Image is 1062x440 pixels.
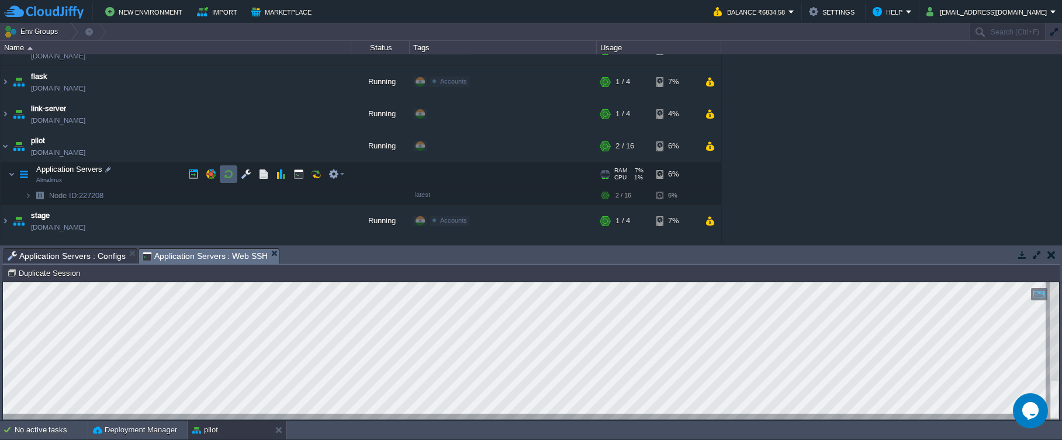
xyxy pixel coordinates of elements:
span: Accounts [440,78,467,85]
img: CloudJiffy [4,5,84,19]
div: Stopped [351,237,410,269]
span: RAM [614,167,627,174]
div: Usage [597,41,721,54]
img: AMDAwAAAACH5BAEAAAAALAAAAAABAAEAAAICRAEAOw== [1,205,10,237]
div: 0 / 10 [615,237,634,269]
a: Node ID:227208 [48,190,105,200]
a: link-server [31,103,66,115]
span: latest [415,191,430,198]
img: AMDAwAAAACH5BAEAAAAALAAAAAABAAEAAAICRAEAOw== [25,186,32,205]
div: Name [1,41,351,54]
img: AMDAwAAAACH5BAEAAAAALAAAAAABAAEAAAICRAEAOw== [1,237,10,269]
img: AMDAwAAAACH5BAEAAAAALAAAAAABAAEAAAICRAEAOw== [16,162,32,186]
div: 6% [656,130,694,162]
a: [DOMAIN_NAME] [31,221,85,233]
div: 6% [656,162,694,186]
button: Help [873,5,906,19]
div: Tags [410,41,596,54]
button: Settings [809,5,858,19]
span: Accounts [440,217,467,224]
a: temp-external-db [31,242,88,254]
img: AMDAwAAAACH5BAEAAAAALAAAAAABAAEAAAICRAEAOw== [32,186,48,205]
a: [DOMAIN_NAME] [31,147,85,158]
div: Running [351,66,410,98]
div: No active tasks [15,421,88,439]
div: 6% [656,186,694,205]
img: AMDAwAAAACH5BAEAAAAALAAAAAABAAEAAAICRAEAOw== [11,205,27,237]
div: 1 / 4 [615,66,630,98]
img: AMDAwAAAACH5BAEAAAAALAAAAAABAAEAAAICRAEAOw== [1,130,10,162]
img: AMDAwAAAACH5BAEAAAAALAAAAAABAAEAAAICRAEAOw== [1,66,10,98]
div: 1 / 4 [615,205,630,237]
div: Status [352,41,409,54]
a: [DOMAIN_NAME] [31,115,85,126]
img: AMDAwAAAACH5BAEAAAAALAAAAAABAAEAAAICRAEAOw== [27,47,33,50]
div: Running [351,205,410,237]
button: Marketplace [251,5,315,19]
div: 2 / 16 [615,130,634,162]
button: Env Groups [4,23,62,40]
div: 2 / 16 [615,186,631,205]
div: 1 / 4 [615,98,630,130]
a: [DOMAIN_NAME] [31,82,85,94]
img: AMDAwAAAACH5BAEAAAAALAAAAAABAAEAAAICRAEAOw== [11,98,27,130]
div: 4% [656,98,694,130]
button: Deployment Manager [93,424,177,436]
div: 4% [656,237,694,269]
img: AMDAwAAAACH5BAEAAAAALAAAAAABAAEAAAICRAEAOw== [8,162,15,186]
button: New Environment [105,5,186,19]
div: 7% [656,205,694,237]
span: 1% [631,174,643,181]
span: CPU [614,174,627,181]
img: AMDAwAAAACH5BAEAAAAALAAAAAABAAEAAAICRAEAOw== [11,66,27,98]
a: [DOMAIN_NAME] [31,50,85,62]
div: 7% [656,66,694,98]
img: AMDAwAAAACH5BAEAAAAALAAAAAABAAEAAAICRAEAOw== [1,98,10,130]
button: Duplicate Session [7,268,84,278]
span: 7% [632,167,644,174]
span: Node ID: [49,191,79,200]
iframe: chat widget [1013,393,1050,428]
img: AMDAwAAAACH5BAEAAAAALAAAAAABAAEAAAICRAEAOw== [11,130,27,162]
a: pilot [31,135,45,147]
a: Application ServersAlmalinux [35,165,104,174]
span: Application Servers : Web SSH [143,249,268,264]
a: stage [31,210,50,221]
span: Application Servers [35,164,104,174]
button: Balance ₹6834.58 [714,5,788,19]
button: Import [197,5,241,19]
div: Running [351,98,410,130]
span: Application Servers : Configs [8,249,126,263]
button: [EMAIL_ADDRESS][DOMAIN_NAME] [926,5,1050,19]
span: 227208 [48,190,105,200]
button: pilot [192,424,218,436]
a: flask [31,71,47,82]
img: AMDAwAAAACH5BAEAAAAALAAAAAABAAEAAAICRAEAOw== [11,237,27,269]
span: Almalinux [36,176,62,183]
div: Running [351,130,410,162]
